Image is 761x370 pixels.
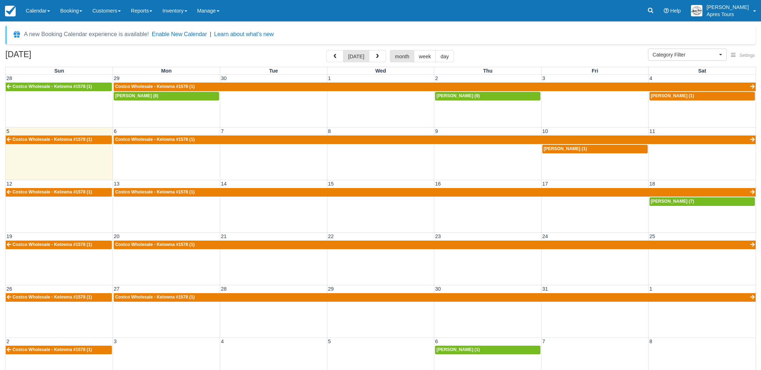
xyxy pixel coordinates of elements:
span: 1 [649,286,653,292]
span: 11 [649,128,656,134]
span: Sat [698,68,706,74]
span: Costco Wholesale - Kelowna #1578 (1) [115,84,194,89]
span: 7 [542,339,546,344]
button: [DATE] [343,50,369,62]
span: [PERSON_NAME] (8) [115,93,158,98]
span: 5 [6,128,10,134]
span: Costco Wholesale - Kelowna #1578 (1) [13,347,92,352]
span: | [210,31,211,37]
span: [PERSON_NAME] (7) [651,199,694,204]
a: Costco Wholesale - Kelowna #1578 (1) [114,188,756,197]
span: 21 [220,233,227,239]
a: Costco Wholesale - Kelowna #1578 (1) [114,241,756,249]
div: A new Booking Calendar experience is available! [24,30,149,39]
span: 31 [542,286,549,292]
span: Wed [375,68,386,74]
span: 30 [220,75,227,81]
h2: [DATE] [5,50,96,63]
span: 10 [542,128,549,134]
span: 6 [434,339,439,344]
span: Help [670,8,681,14]
span: 20 [113,233,120,239]
button: Settings [727,50,759,61]
span: 12 [6,181,13,187]
a: Costco Wholesale - Kelowna #1578 (1) [6,241,112,249]
span: 26 [6,286,13,292]
a: [PERSON_NAME] (8) [114,92,219,100]
span: Costco Wholesale - Kelowna #1578 (1) [13,189,92,194]
button: week [414,50,436,62]
span: 13 [113,181,120,187]
span: 6 [113,128,117,134]
span: 19 [6,233,13,239]
button: day [435,50,454,62]
span: Costco Wholesale - Kelowna #1578 (1) [13,242,92,247]
a: [PERSON_NAME] (1) [542,145,648,153]
img: A1 [691,5,702,16]
a: [PERSON_NAME] (1) [435,346,540,354]
span: Thu [483,68,492,74]
span: 28 [220,286,227,292]
button: month [390,50,414,62]
a: [PERSON_NAME] (7) [649,197,755,206]
span: 2 [6,339,10,344]
span: Costco Wholesale - Kelowna #1578 (1) [115,189,194,194]
span: 7 [220,128,224,134]
i: Help [664,8,669,13]
span: [PERSON_NAME] (1) [544,146,587,151]
span: 8 [649,339,653,344]
span: 3 [542,75,546,81]
span: Tue [269,68,278,74]
span: 18 [649,181,656,187]
span: 1 [327,75,332,81]
span: Costco Wholesale - Kelowna #1578 (1) [13,295,92,300]
span: 5 [327,339,332,344]
span: 27 [113,286,120,292]
span: 24 [542,233,549,239]
span: Costco Wholesale - Kelowna #1578 (1) [13,84,92,89]
span: 8 [327,128,332,134]
span: Category Filter [653,51,717,58]
span: [PERSON_NAME] (9) [436,93,480,98]
span: 30 [434,286,441,292]
a: Costco Wholesale - Kelowna #1578 (1) [114,293,756,302]
a: Costco Wholesale - Kelowna #1578 (1) [6,346,112,354]
p: [PERSON_NAME] [707,4,749,11]
span: 9 [434,128,439,134]
span: 2 [434,75,439,81]
span: 23 [434,233,441,239]
a: Learn about what's new [214,31,274,37]
span: [PERSON_NAME] (1) [651,93,694,98]
a: Costco Wholesale - Kelowna #1578 (1) [6,135,112,144]
span: 3 [113,339,117,344]
img: checkfront-main-nav-mini-logo.png [5,6,16,16]
a: [PERSON_NAME] (9) [435,92,540,100]
span: Mon [161,68,172,74]
span: 16 [434,181,441,187]
span: Costco Wholesale - Kelowna #1578 (1) [115,242,194,247]
span: 4 [220,339,224,344]
span: [PERSON_NAME] (1) [436,347,480,352]
span: 28 [6,75,13,81]
span: Sun [54,68,64,74]
span: Costco Wholesale - Kelowna #1578 (1) [115,295,194,300]
span: Costco Wholesale - Kelowna #1578 (1) [115,137,194,142]
button: Enable New Calendar [152,31,207,38]
p: Apres Tours [707,11,749,18]
a: Costco Wholesale - Kelowna #1578 (1) [6,188,112,197]
a: [PERSON_NAME] (1) [649,92,755,100]
span: 29 [113,75,120,81]
span: 14 [220,181,227,187]
a: Costco Wholesale - Kelowna #1578 (1) [114,83,756,91]
span: Costco Wholesale - Kelowna #1578 (1) [13,137,92,142]
a: Costco Wholesale - Kelowna #1578 (1) [6,83,112,91]
span: 29 [327,286,335,292]
span: 15 [327,181,335,187]
span: 22 [327,233,335,239]
span: Settings [740,53,755,58]
span: Fri [592,68,598,74]
a: Costco Wholesale - Kelowna #1578 (1) [114,135,756,144]
span: 4 [649,75,653,81]
span: 17 [542,181,549,187]
a: Costco Wholesale - Kelowna #1578 (1) [6,293,112,302]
